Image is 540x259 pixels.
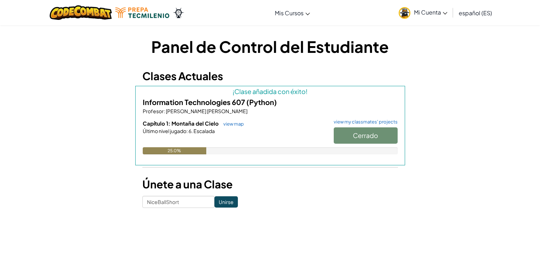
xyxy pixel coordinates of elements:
span: Mi Cuenta [414,9,447,16]
span: [PERSON_NAME] [PERSON_NAME] [165,108,247,114]
span: Escalada [193,128,215,134]
h3: Únete a una Clase [142,176,398,192]
div: ¡Clase añadida con éxito! [143,86,398,97]
span: Mis Cursos [275,9,304,17]
img: Tecmilenio logo [115,7,169,18]
h3: Clases Actuales [142,68,398,84]
a: view my classmates' projects [330,120,398,124]
span: : [164,108,165,114]
h1: Panel de Control del Estudiante [142,35,398,57]
div: 25.0% [143,147,207,154]
input: Unirse [214,196,238,208]
span: : [186,128,188,134]
img: CodeCombat logo [50,5,112,20]
a: español (ES) [455,3,496,22]
img: avatar [399,7,410,19]
a: view map [220,121,244,127]
a: Mis Cursos [271,3,313,22]
span: Capítulo 1: Montaña del Cielo [143,120,220,127]
input: <Enter Class Code> [142,196,214,208]
img: Ozaria [173,7,184,18]
a: Mi Cuenta [395,1,451,24]
span: español (ES) [459,9,492,17]
span: Profesor [143,108,164,114]
span: Último nivel jugado [143,128,186,134]
span: 6. [188,128,193,134]
span: Information Technologies 607 [143,98,246,106]
span: (Python) [246,98,277,106]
